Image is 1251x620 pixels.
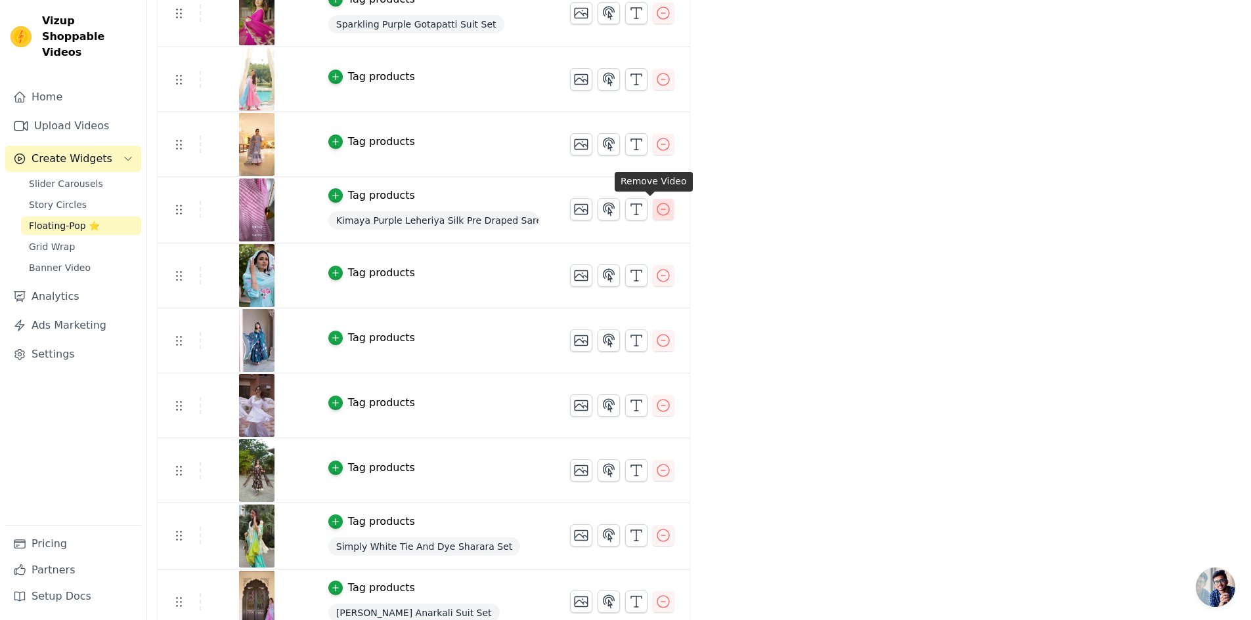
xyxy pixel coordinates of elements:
span: Story Circles [29,198,87,211]
img: Vizup [11,26,32,47]
span: Vizup Shoppable Videos [42,13,136,60]
img: vizup-images-f3fe.png [238,178,275,241]
span: Kimaya Purple Leheriya Silk Pre Draped Saree [328,211,538,230]
a: Home [5,84,141,110]
span: Grid Wrap [29,240,75,253]
span: Create Widgets [32,151,112,167]
button: Tag products [328,134,415,150]
a: Setup Docs [5,583,141,610]
button: Change Thumbnail [570,459,592,482]
button: Change Thumbnail [570,2,592,24]
span: Banner Video [29,261,91,274]
button: Change Thumbnail [570,264,592,287]
img: vizup-images-20be.png [238,113,275,176]
img: vizup-images-a288.png [238,309,275,372]
button: Change Thumbnail [570,68,592,91]
button: Change Thumbnail [570,590,592,613]
a: Floating-Pop ⭐ [21,217,141,235]
a: Upload Videos [5,113,141,139]
a: Partners [5,557,141,583]
button: Tag products [328,330,415,346]
img: vizup-images-30e3.png [238,244,275,307]
img: vizup-images-0320.png [238,374,275,437]
button: Tag products [328,514,415,529]
div: Tag products [348,395,415,411]
a: Pricing [5,531,141,557]
button: Tag products [328,395,415,411]
img: vizup-images-fe13.png [238,439,275,502]
span: Floating-Pop ⭐ [29,219,100,232]
button: Change Thumbnail [570,329,592,352]
span: Slider Carousels [29,177,103,190]
img: vizup-images-5105.png [238,505,275,568]
a: Ads Marketing [5,312,141,339]
button: Change Thumbnail [570,394,592,417]
button: Tag products [328,188,415,203]
div: Tag products [348,69,415,85]
div: Tag products [348,580,415,596]
div: Tag products [348,265,415,281]
div: Tag products [348,188,415,203]
div: Tag products [348,134,415,150]
button: Tag products [328,265,415,281]
span: Simply White Tie And Dye Sharara Set [328,537,521,556]
a: Banner Video [21,258,141,277]
a: Analytics [5,283,141,310]
button: Change Thumbnail [570,198,592,220]
button: Tag products [328,460,415,476]
a: Story Circles [21,196,141,214]
a: Grid Wrap [21,238,141,256]
img: vizup-images-52f5.png [238,48,275,111]
div: Tag products [348,460,415,476]
button: Change Thumbnail [570,133,592,155]
a: Slider Carousels [21,175,141,193]
div: Tag products [348,330,415,346]
div: Tag products [348,514,415,529]
button: Tag products [328,69,415,85]
a: Settings [5,341,141,367]
button: Create Widgets [5,146,141,172]
span: Sparkling Purple Gotapatti Suit Set [328,15,504,33]
button: Tag products [328,580,415,596]
button: Change Thumbnail [570,524,592,547]
a: Open chat [1196,568,1235,607]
